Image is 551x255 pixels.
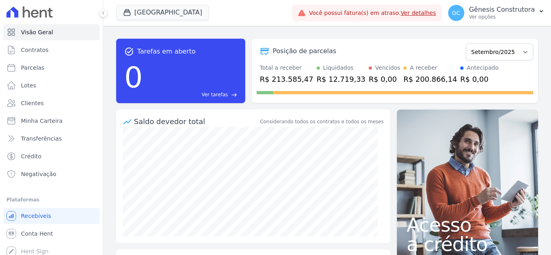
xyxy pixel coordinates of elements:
p: Ver opções [469,14,535,20]
div: 0 [124,56,143,98]
div: Total a receber [260,64,313,72]
div: R$ 0,00 [460,74,499,85]
a: Negativação [3,166,100,182]
span: east [231,92,237,98]
div: R$ 200.866,14 [403,74,457,85]
div: A receber [410,64,437,72]
div: R$ 0,00 [369,74,400,85]
div: Considerando todos os contratos e todos os meses [260,118,384,125]
a: Recebíveis [3,208,100,224]
div: R$ 213.585,47 [260,74,313,85]
span: task_alt [124,47,134,56]
span: Ver tarefas [202,91,228,98]
button: [GEOGRAPHIC_DATA] [116,5,209,20]
div: Liquidados [323,64,354,72]
span: a crédito [407,234,528,254]
div: Posição de parcelas [273,46,336,56]
a: Parcelas [3,60,100,76]
a: Clientes [3,95,100,111]
span: Crédito [21,152,42,160]
span: Tarefas em aberto [137,47,196,56]
a: Crédito [3,148,100,164]
a: Ver tarefas east [146,91,237,98]
span: Você possui fatura(s) em atraso. [309,9,436,17]
div: Plataformas [6,195,96,205]
span: Parcelas [21,64,44,72]
span: Recebíveis [21,212,51,220]
span: GC [452,10,460,16]
div: Antecipado [467,64,499,72]
div: Vencidos [375,64,400,72]
button: GC Gênesis Construtora Ver opções [442,2,551,24]
a: Conta Hent [3,226,100,242]
span: Clientes [21,99,44,107]
div: Saldo devedor total [134,116,259,127]
span: Visão Geral [21,28,53,36]
a: Contratos [3,42,100,58]
span: Negativação [21,170,56,178]
span: Contratos [21,46,48,54]
span: Acesso [407,215,528,234]
a: Transferências [3,131,100,147]
span: Transferências [21,135,62,143]
span: Lotes [21,81,36,89]
span: Conta Hent [21,230,53,238]
div: R$ 12.719,33 [317,74,365,85]
a: Minha Carteira [3,113,100,129]
a: Ver detalhes [401,10,436,16]
span: Minha Carteira [21,117,63,125]
p: Gênesis Construtora [469,6,535,14]
a: Lotes [3,77,100,93]
a: Visão Geral [3,24,100,40]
